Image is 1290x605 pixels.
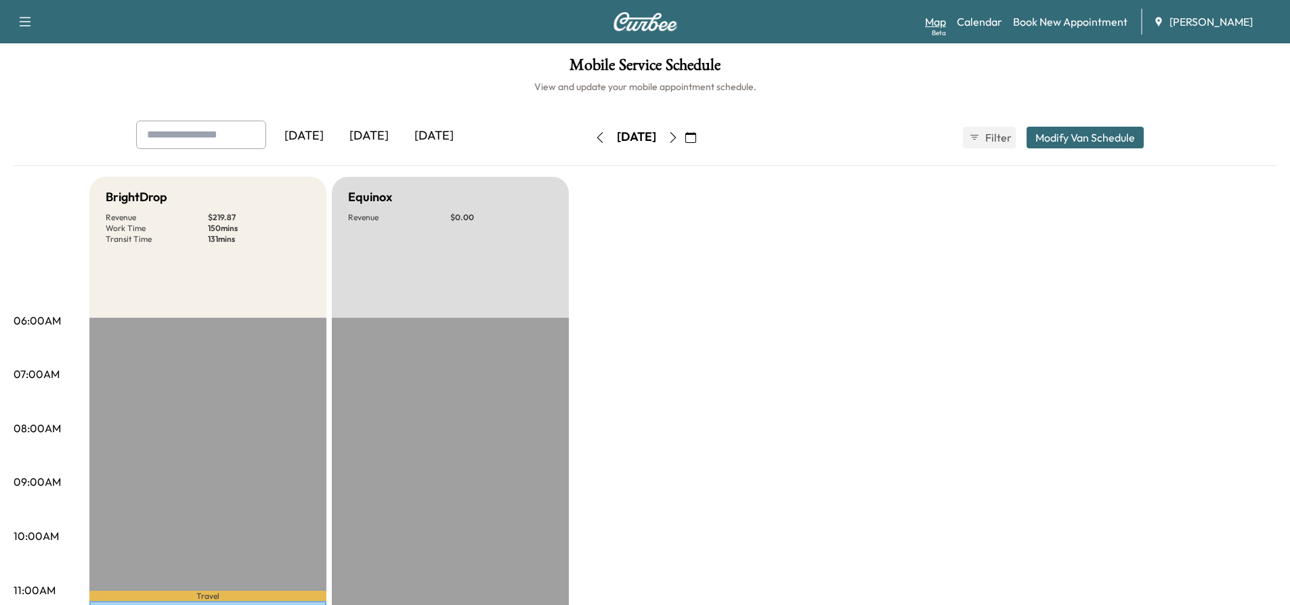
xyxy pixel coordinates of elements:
div: [DATE] [272,121,337,152]
a: Calendar [957,14,1002,30]
div: [DATE] [337,121,402,152]
button: Filter [963,127,1016,148]
h5: BrightDrop [106,188,167,207]
p: Revenue [106,212,208,223]
a: MapBeta [925,14,946,30]
div: [DATE] [402,121,467,152]
div: [DATE] [617,129,656,146]
p: 150 mins [208,223,310,234]
p: $ 0.00 [450,212,553,223]
span: [PERSON_NAME] [1169,14,1253,30]
p: 09:00AM [14,474,61,490]
button: Modify Van Schedule [1027,127,1144,148]
p: 11:00AM [14,582,56,598]
p: Revenue [348,212,450,223]
p: 131 mins [208,234,310,245]
span: Filter [985,129,1010,146]
p: Work Time [106,223,208,234]
p: 08:00AM [14,420,61,436]
h5: Equinox [348,188,392,207]
img: Curbee Logo [613,12,678,31]
p: 06:00AM [14,312,61,329]
p: 10:00AM [14,528,59,544]
h1: Mobile Service Schedule [14,57,1276,80]
h6: View and update your mobile appointment schedule. [14,80,1276,93]
p: Transit Time [106,234,208,245]
div: Beta [932,28,946,38]
p: 07:00AM [14,366,60,382]
p: Travel [89,591,326,601]
p: $ 219.87 [208,212,310,223]
a: Book New Appointment [1013,14,1127,30]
